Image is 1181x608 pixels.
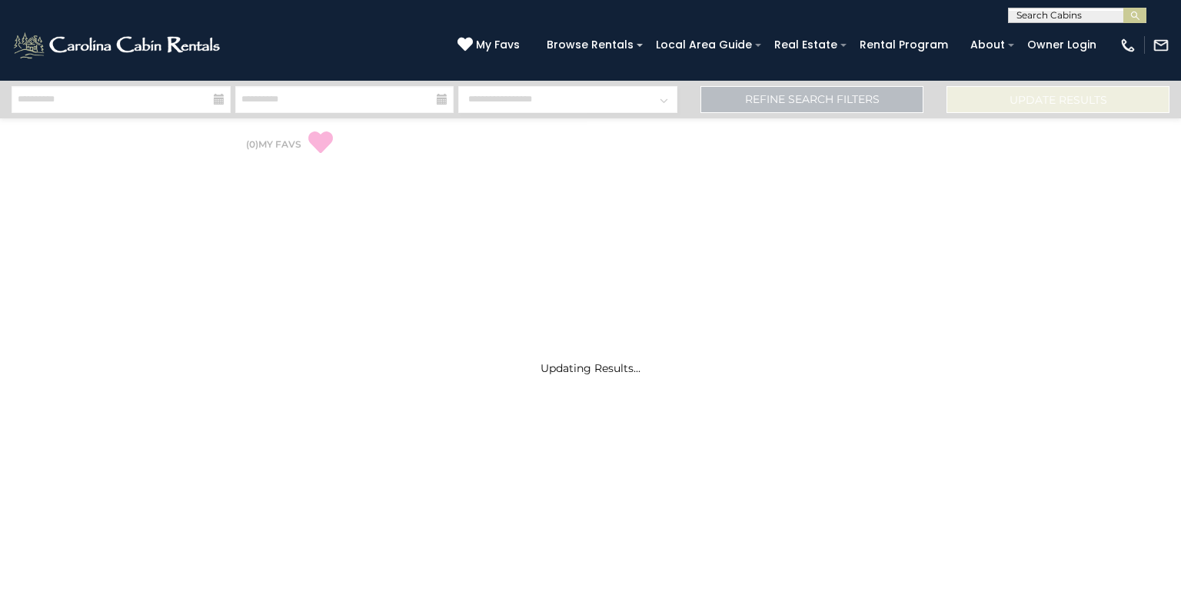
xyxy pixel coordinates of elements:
img: White-1-2.png [12,30,225,61]
a: Browse Rentals [539,33,641,57]
a: Real Estate [767,33,845,57]
a: Local Area Guide [648,33,760,57]
a: Owner Login [1020,33,1104,57]
a: About [963,33,1013,57]
a: Rental Program [852,33,956,57]
img: phone-regular-white.png [1119,37,1136,54]
a: My Favs [457,37,524,54]
img: mail-regular-white.png [1153,37,1169,54]
span: My Favs [476,37,520,53]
